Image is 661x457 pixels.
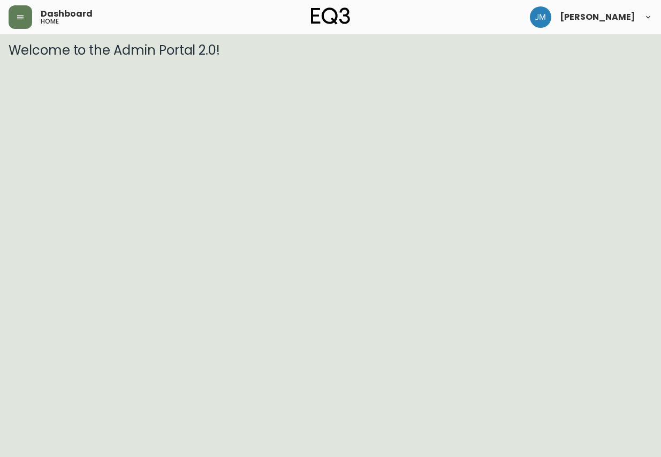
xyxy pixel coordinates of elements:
img: logo [311,8,351,25]
h5: home [41,18,59,25]
span: Dashboard [41,10,93,18]
span: [PERSON_NAME] [560,13,635,21]
h3: Welcome to the Admin Portal 2.0! [9,43,652,58]
img: b88646003a19a9f750de19192e969c24 [530,6,551,28]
